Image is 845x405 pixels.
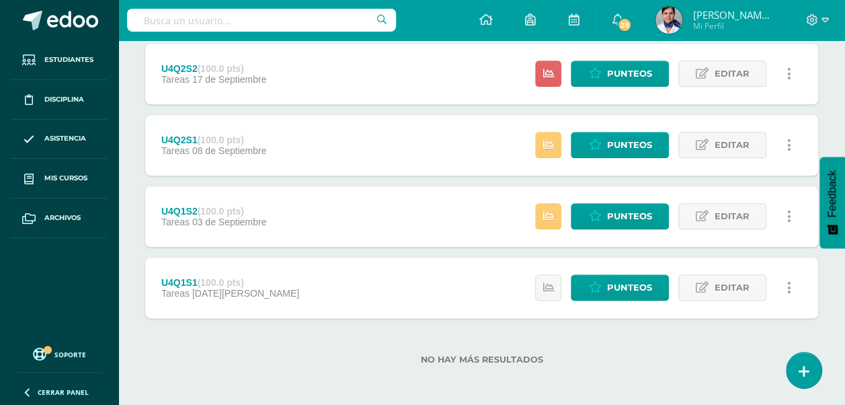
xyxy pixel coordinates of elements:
div: U4Q1S1 [161,277,299,288]
span: Tareas [161,217,190,227]
input: Busca un usuario... [127,9,396,32]
span: [PERSON_NAME] [PERSON_NAME] [692,8,773,22]
span: 03 de Septiembre [192,217,267,227]
span: Disciplina [44,94,84,105]
strong: (100.0 pts) [198,63,244,74]
span: Archivos [44,213,81,223]
strong: (100.0 pts) [198,206,244,217]
div: U4Q2S2 [161,63,266,74]
a: Archivos [11,198,108,238]
span: Asistencia [44,133,86,144]
span: Punteos [606,275,651,300]
span: Mis cursos [44,173,87,184]
span: 17 de Septiembre [192,74,267,85]
span: Editar [714,133,749,157]
span: Tareas [161,288,190,299]
a: Punteos [571,61,669,87]
a: Disciplina [11,80,108,120]
span: Punteos [606,204,651,229]
strong: (100.0 pts) [198,277,244,288]
span: Editar [714,204,749,229]
button: Feedback - Mostrar encuesta [819,157,845,248]
span: Tareas [161,145,190,156]
span: [DATE][PERSON_NAME] [192,288,299,299]
a: Punteos [571,274,669,301]
span: 08 de Septiembre [192,145,267,156]
label: No hay más resultados [145,355,818,365]
span: Tareas [161,74,190,85]
span: Estudiantes [44,54,93,65]
span: Feedback [826,170,838,217]
span: Mi Perfil [692,20,773,32]
span: Punteos [606,133,651,157]
div: U4Q1S2 [161,206,266,217]
a: Soporte [16,344,102,363]
img: 1792bf0c86e4e08ac94418cc7cb908c7.png [655,7,682,34]
span: 28 [617,17,632,32]
a: Asistencia [11,120,108,159]
div: U4Q2S1 [161,135,266,145]
a: Estudiantes [11,40,108,80]
strong: (100.0 pts) [198,135,244,145]
a: Punteos [571,132,669,158]
a: Punteos [571,203,669,229]
span: Soporte [54,350,86,359]
span: Cerrar panel [38,388,89,397]
span: Editar [714,275,749,300]
span: Editar [714,61,749,86]
a: Mis cursos [11,159,108,198]
span: Punteos [606,61,651,86]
